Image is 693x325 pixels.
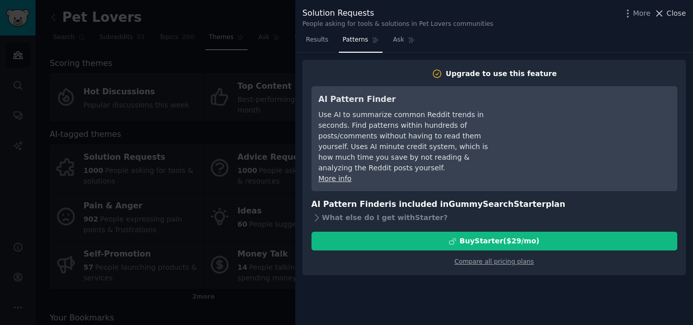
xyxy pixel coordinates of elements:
button: Close [654,8,686,19]
a: More info [319,174,352,183]
a: Results [302,32,332,53]
span: Close [667,8,686,19]
span: Patterns [342,35,368,45]
div: Use AI to summarize common Reddit trends in seconds. Find patterns within hundreds of posts/comme... [319,110,504,173]
span: Results [306,35,328,45]
span: More [633,8,651,19]
span: Ask [393,35,404,45]
h3: AI Pattern Finder [319,93,504,106]
h3: AI Pattern Finder is included in plan [311,198,677,211]
div: People asking for tools & solutions in Pet Lovers communities [302,20,493,29]
a: Compare all pricing plans [455,258,534,265]
a: Patterns [339,32,382,53]
button: BuyStarter($29/mo) [311,232,677,250]
a: Ask [390,32,419,53]
div: Solution Requests [302,7,493,20]
button: More [622,8,651,19]
iframe: YouTube video player [518,93,670,169]
div: Upgrade to use this feature [446,68,557,79]
div: Buy Starter ($ 29 /mo ) [460,236,539,246]
span: GummySearch Starter [448,199,545,209]
div: What else do I get with Starter ? [311,210,677,225]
